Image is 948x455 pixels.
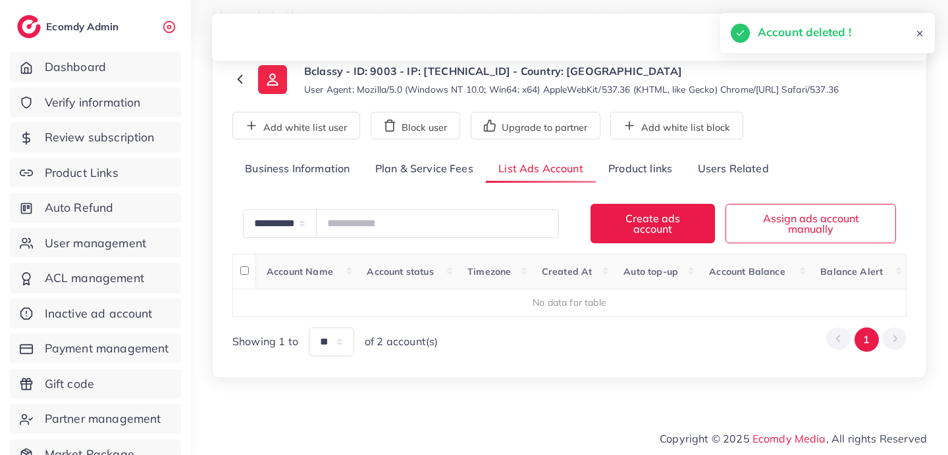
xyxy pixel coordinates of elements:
[542,266,592,277] span: Created At
[10,228,181,258] a: User management
[45,410,161,427] span: Partner management
[45,270,144,287] span: ACL management
[10,263,181,293] a: ACL management
[232,155,363,183] a: Business Information
[10,193,181,223] a: Auto Refund
[45,94,141,111] span: Verify information
[46,20,122,33] h2: Ecomdy Admin
[685,155,781,183] a: Users Related
[471,112,600,139] button: Upgrade to partner
[45,199,114,216] span: Auto Refund
[10,158,181,188] a: Product Links
[752,432,826,445] a: Ecomdy Media
[258,65,287,94] img: ic-user-info.36bf1079.svg
[758,24,852,41] h5: Account deleted !
[10,52,181,82] a: Dashboard
[45,305,153,322] span: Inactive ad account
[10,333,181,364] a: Payment management
[45,340,169,357] span: Payment management
[363,155,486,183] a: Plan & Service Fees
[10,87,181,118] a: Verify information
[367,266,433,277] span: Account status
[371,112,460,139] button: Block user
[365,334,438,349] span: of 2 account(s)
[820,266,883,277] span: Balance Alert
[826,327,907,352] ul: Pagination
[10,404,181,434] a: Partner management
[10,299,181,329] a: Inactive ad account
[304,83,839,96] small: User Agent: Mozilla/5.0 (Windows NT 10.0; Win64; x64) AppleWebKit/537.36 (KHTML, like Gecko) Chro...
[591,204,715,243] button: Create ads account
[660,431,927,446] span: Copyright © 2025
[623,266,678,277] span: Auto top-up
[855,327,879,352] button: Go to page 1
[45,375,94,393] span: Gift code
[17,15,41,38] img: logo
[267,266,333,277] span: Account Name
[45,235,146,252] span: User management
[45,59,106,76] span: Dashboard
[10,369,181,399] a: Gift code
[486,155,596,183] a: List Ads Account
[232,112,360,139] button: Add white list user
[45,164,118,181] span: Product Links
[45,129,155,146] span: Review subscription
[725,204,896,243] button: Assign ads account manually
[304,63,839,79] p: Bclassy - ID: 9003 - IP: [TECHNICAL_ID] - Country: [GEOGRAPHIC_DATA]
[232,334,298,349] span: Showing 1 to
[596,155,685,183] a: Product links
[610,112,743,139] button: Add white list block
[17,15,122,38] a: logoEcomdy Admin
[240,296,899,309] div: No data for table
[10,122,181,153] a: Review subscription
[467,266,511,277] span: Timezone
[826,431,927,446] span: , All rights Reserved
[709,266,785,277] span: Account Balance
